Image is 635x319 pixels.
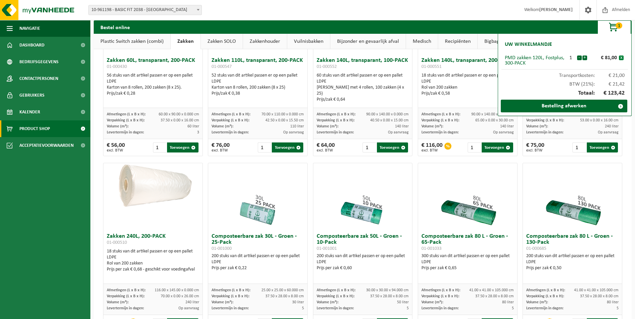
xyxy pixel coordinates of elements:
[212,91,304,97] div: Prijs/zak € 0,38
[617,306,619,310] span: 5
[438,34,477,49] a: Recipiënten
[526,288,565,292] span: Afmetingen (L x B x H):
[212,112,250,116] span: Afmetingen (L x B x H):
[317,130,354,134] span: Levertermijn in dagen:
[212,58,304,71] h3: Zakken 110L, transparant, 200-PACK
[107,130,144,134] span: Levertermijn in dagen:
[421,233,514,251] h3: Composteerbare zak 80 L - Groen - 65-Pack
[19,87,45,104] span: Gebruikers
[224,163,291,230] img: 01-001000
[265,118,304,122] span: 42.50 x 0.00 x 15.50 cm
[243,34,287,49] a: Zakkenhouder
[94,20,137,33] h2: Bestel online
[475,294,514,298] span: 37.50 x 28.00 x 8.00 cm
[421,112,460,116] span: Afmetingen (L x B x H):
[107,248,199,273] div: 18 stuks van dit artikel passen er op een pallet
[212,130,249,134] span: Levertermijn in dagen:
[171,34,201,49] a: Zakken
[330,34,406,49] a: Bijzonder en gevaarlijk afval
[317,85,409,97] div: [PERSON_NAME] met 4 rollen, 100 zakken (4 x 25)
[526,118,564,122] span: Verpakking (L x B x H):
[107,118,145,122] span: Verpakking (L x B x H):
[107,148,125,152] span: excl. BTW
[478,34,508,49] a: Bigbags
[161,294,199,298] span: 70.00 x 0.00 x 26.00 cm
[329,163,396,230] img: 01-001001
[526,259,619,265] div: LDPE
[212,265,304,271] div: Prijs per zak € 0,22
[103,163,203,213] img: 01-000510
[212,142,230,152] div: € 76,00
[526,233,619,251] h3: Composteerbare zak 80 L - Groen - 130-Pack
[317,73,409,103] div: 60 stuks van dit artikel passen er op een pallet
[582,56,587,60] button: +
[317,259,409,265] div: LDPE
[471,112,514,116] span: 90.00 x 140.00 x 0.000 cm
[421,124,443,128] span: Volume (m³):
[153,142,166,152] input: 1
[317,300,338,304] span: Volume (m³):
[421,58,514,71] h3: Zakken 140L, transparant, 200-PACK
[526,130,563,134] span: Levertermijn in dagen:
[201,34,243,49] a: Zakken SOLO
[212,148,230,152] span: excl. BTW
[212,124,233,128] span: Volume (m³):
[187,124,199,128] span: 60 liter
[421,73,514,97] div: 18 stuks van dit artikel passen er op een pallet
[317,64,337,69] span: 01-000552
[526,253,619,271] div: 200 stuks van dit artikel passen er op een pallet
[107,254,199,260] div: LDPE
[88,5,202,15] span: 10-961198 - BASIC FIT 2038 - BRUSSEL
[178,306,199,310] span: Op aanvraag
[107,260,199,267] div: Rol van 200 zakken
[19,104,40,120] span: Kalender
[407,306,409,310] span: 5
[317,246,337,251] span: 01-001001
[482,142,513,152] button: Toevoegen
[421,294,459,298] span: Verpakking (L x B x H):
[317,306,354,310] span: Levertermijn in dagen:
[505,55,565,66] div: PMD zakken 120L, Fostplus, 300-PACK
[283,130,304,134] span: Op aanvraag
[161,118,199,122] span: 37.50 x 0.00 x 16.00 cm
[317,124,338,128] span: Volume (m³):
[377,142,408,152] button: Toevoegen
[468,142,481,152] input: 1
[421,265,514,271] div: Prijs per zak € 0,65
[595,73,625,78] span: € 21,00
[421,288,460,292] span: Afmetingen (L x B x H):
[363,142,376,152] input: 1
[366,112,409,116] span: 90.00 x 140.00 x 0.000 cm
[197,130,199,134] span: 3
[317,79,409,85] div: LDPE
[595,82,625,87] span: € 21,42
[107,306,144,310] span: Levertermijn in dagen:
[526,142,544,152] div: € 75,00
[598,130,619,134] span: Op aanvraag
[317,265,409,271] div: Prijs per zak € 0,60
[292,300,304,304] span: 30 liter
[212,64,232,69] span: 01-000547
[526,246,546,251] span: 01-000685
[212,118,249,122] span: Verpakking (L x B x H):
[317,142,335,152] div: € 64,00
[469,288,514,292] span: 41.00 x 41.00 x 105.000 cm
[107,112,146,116] span: Afmetingen (L x B x H):
[539,7,573,12] strong: [PERSON_NAME]
[317,118,354,122] span: Verpakking (L x B x H):
[539,163,606,230] img: 01-000685
[107,267,199,273] div: Prijs per zak € 0,68 - geschikt voor voedingafval
[421,79,514,85] div: LDPE
[185,300,199,304] span: 240 liter
[512,306,514,310] span: 5
[421,142,443,152] div: € 116,00
[19,120,50,137] span: Product Shop
[500,124,514,128] span: 140 liter
[89,5,202,15] span: 10-961198 - BASIC FIT 2038 - BRUSSEL
[421,64,442,69] span: 01-000551
[493,130,514,134] span: Op aanvraag
[397,300,409,304] span: 50 liter
[107,58,199,71] h3: Zakken 60L, transparant, 200-PACK
[19,20,40,37] span: Navigatie
[212,288,250,292] span: Afmetingen (L x B x H):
